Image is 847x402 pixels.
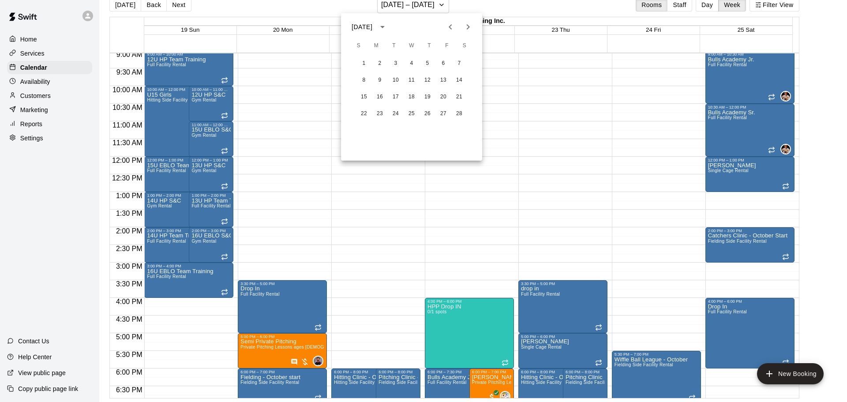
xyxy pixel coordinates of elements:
[404,56,420,71] button: 4
[451,72,467,88] button: 14
[388,89,404,105] button: 17
[352,23,372,32] div: [DATE]
[356,106,372,122] button: 22
[404,89,420,105] button: 18
[388,106,404,122] button: 24
[368,37,384,55] span: Monday
[372,72,388,88] button: 9
[435,72,451,88] button: 13
[404,37,420,55] span: Wednesday
[451,56,467,71] button: 7
[404,106,420,122] button: 25
[404,72,420,88] button: 11
[372,89,388,105] button: 16
[356,72,372,88] button: 8
[386,37,402,55] span: Tuesday
[420,56,435,71] button: 5
[435,56,451,71] button: 6
[459,18,477,36] button: Next month
[420,106,435,122] button: 26
[420,72,435,88] button: 12
[451,89,467,105] button: 21
[439,37,455,55] span: Friday
[457,37,472,55] span: Saturday
[372,106,388,122] button: 23
[435,89,451,105] button: 20
[356,56,372,71] button: 1
[375,19,390,34] button: calendar view is open, switch to year view
[420,89,435,105] button: 19
[435,106,451,122] button: 27
[388,56,404,71] button: 3
[421,37,437,55] span: Thursday
[356,89,372,105] button: 15
[351,37,367,55] span: Sunday
[442,18,459,36] button: Previous month
[451,106,467,122] button: 28
[372,56,388,71] button: 2
[388,72,404,88] button: 10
